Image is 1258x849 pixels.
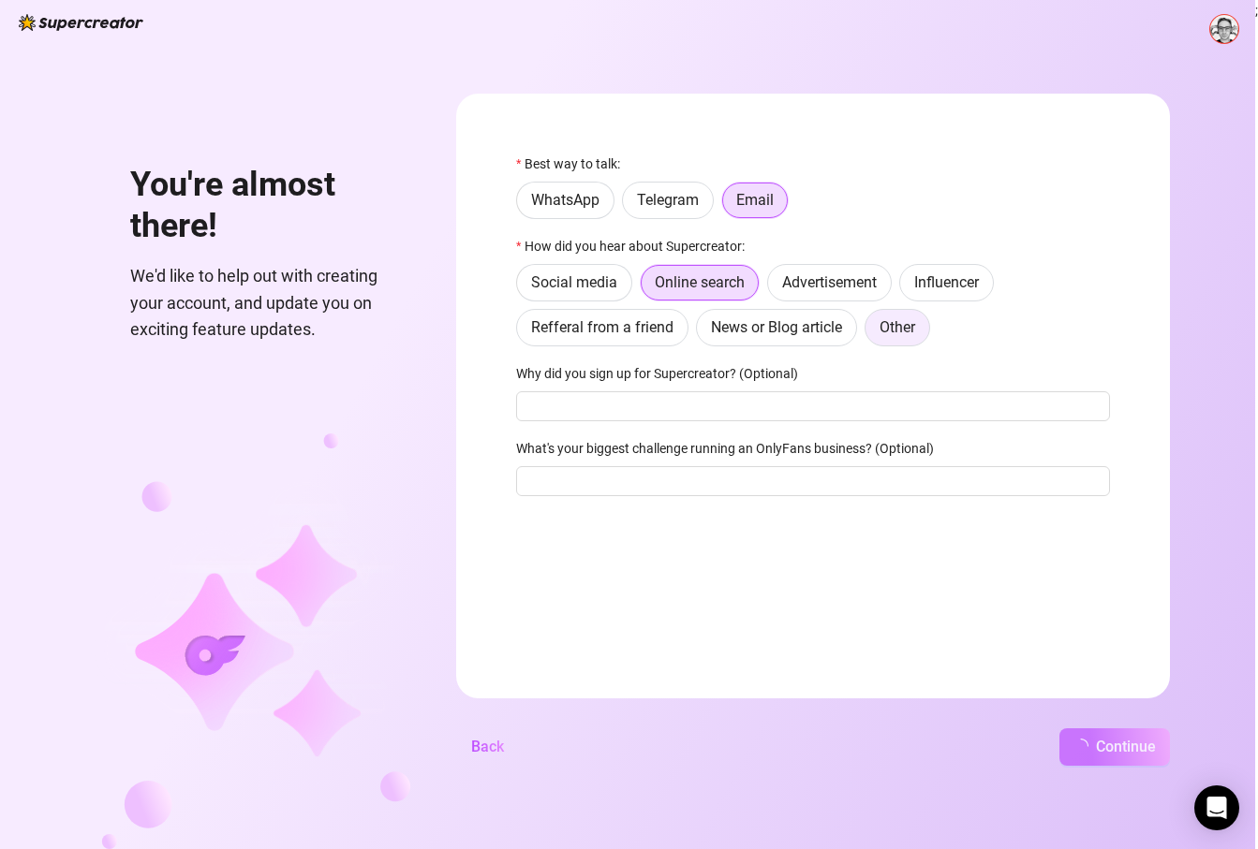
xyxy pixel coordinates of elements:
span: Other [880,318,915,336]
button: Continue [1059,728,1170,766]
span: We'd like to help out with creating your account, and update you on exciting feature updates. [130,263,411,343]
input: Why did you sign up for Supercreator? (Optional) [516,391,1110,421]
span: Online search [655,273,745,291]
span: Refferal from a friend [531,318,673,336]
span: Email [736,191,774,209]
label: Best way to talk: [516,154,632,174]
span: loading [1073,739,1088,754]
span: Advertisement [782,273,877,291]
span: Telegram [637,191,699,209]
span: Continue [1096,738,1156,755]
span: News or Blog article [711,318,842,336]
img: ACg8ocKv0nBibTqwAuikFgTyoUNn5LRhMoz9Cy-pqo4tH5BaTtsZevAQ=s96-c [1210,15,1238,43]
span: Influencer [914,273,979,291]
span: Social media [531,273,617,291]
span: Back [471,738,504,755]
input: What's your biggest challenge running an OnlyFans business? (Optional) [516,466,1110,496]
label: What's your biggest challenge running an OnlyFans business? (Optional) [516,438,946,459]
div: Open Intercom Messenger [1194,785,1239,830]
span: WhatsApp [531,191,599,209]
button: Back [456,728,519,766]
label: Why did you sign up for Supercreator? (Optional) [516,363,810,384]
h1: You're almost there! [130,165,411,246]
label: How did you hear about Supercreator: [516,236,757,256]
img: logo [19,14,143,31]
